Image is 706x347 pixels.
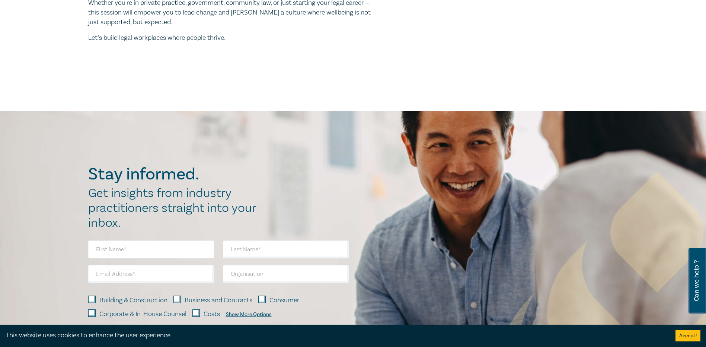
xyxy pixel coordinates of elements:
[223,265,349,283] input: Organisation
[99,296,167,305] label: Building & Construction
[88,186,264,230] h2: Get insights from industry practitioners straight into your inbox.
[693,252,700,309] span: Can we help ?
[185,296,252,305] label: Business and Contracts
[88,241,214,258] input: First Name*
[269,296,299,305] label: Consumer
[88,265,214,283] input: Email Address*
[99,309,186,319] label: Corporate & In-House Counsel
[223,241,349,258] input: Last Name*
[226,312,272,318] div: Show More Options
[675,330,700,341] button: Accept cookies
[88,33,371,43] p: Let’s build legal workplaces where people thrive.
[88,165,264,184] h2: Stay informed.
[6,331,664,340] div: This website uses cookies to enhance the user experience.
[204,309,220,319] label: Costs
